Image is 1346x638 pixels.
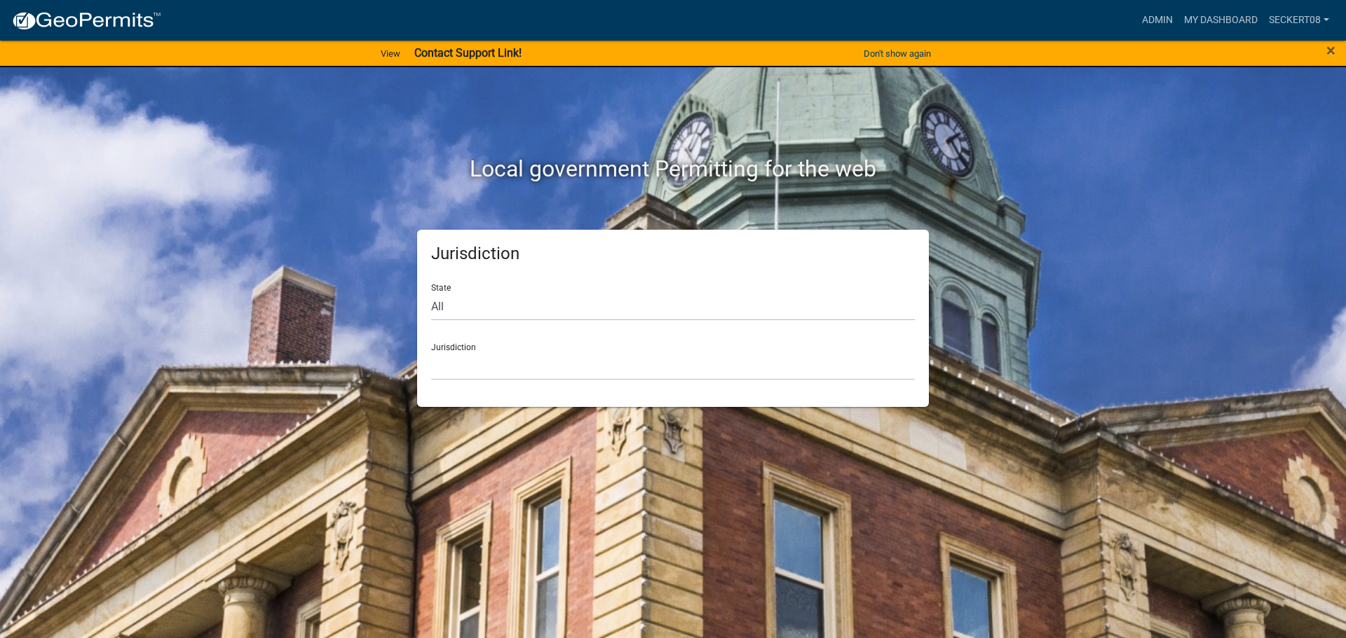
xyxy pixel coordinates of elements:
a: View [375,42,406,65]
button: Don't show again [858,42,937,65]
a: My Dashboard [1178,7,1263,34]
button: Close [1326,42,1335,59]
a: seckert08 [1263,7,1335,34]
h2: Local government Permitting for the web [284,155,1062,182]
a: Admin [1136,7,1178,34]
strong: Contact Support Link! [414,46,522,60]
h5: Jurisdiction [431,244,915,264]
span: × [1326,41,1335,60]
